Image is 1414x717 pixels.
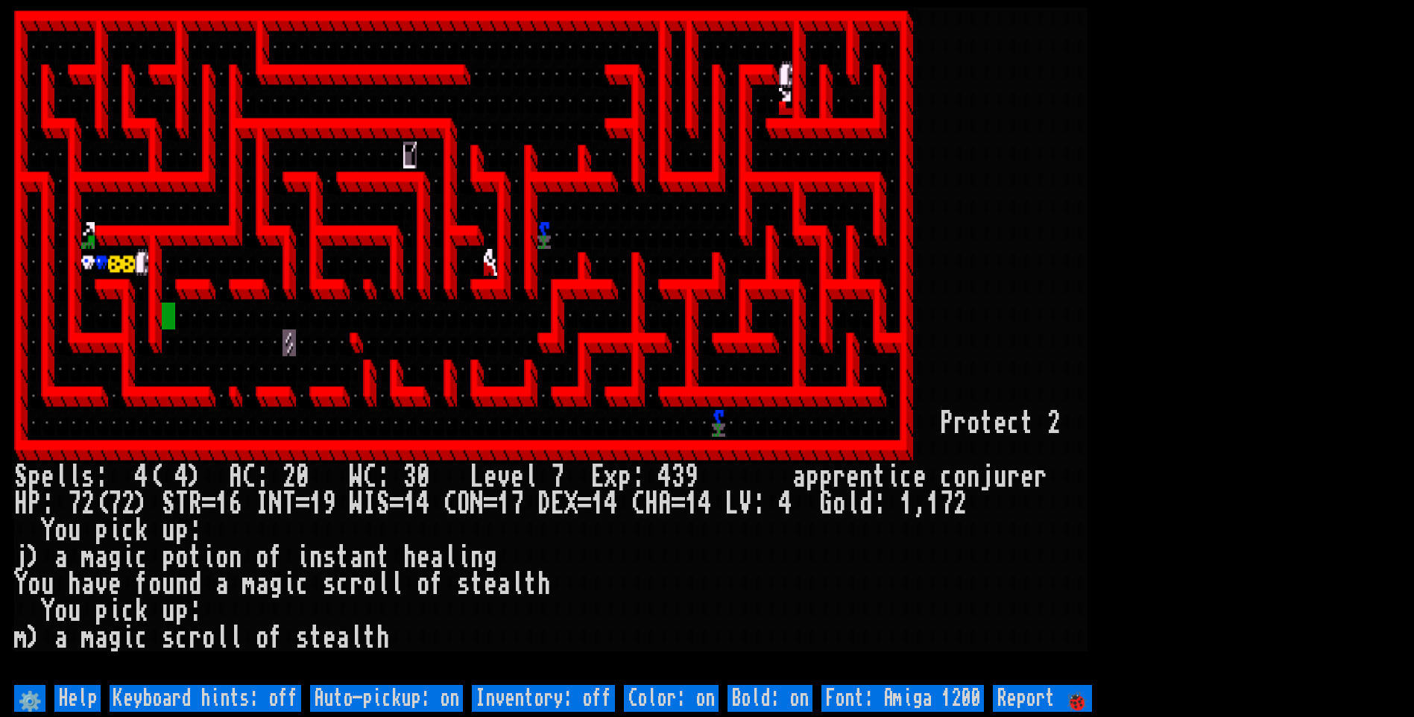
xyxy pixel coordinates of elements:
div: G [819,490,833,517]
div: H [645,490,658,517]
div: e [511,464,524,490]
div: D [537,490,551,517]
div: a [792,464,806,490]
div: 2 [283,464,296,490]
div: p [175,598,189,625]
div: r [350,571,363,598]
div: 1 [309,490,323,517]
div: n [229,544,242,571]
div: I [363,490,376,517]
div: e [417,544,430,571]
div: o [256,544,269,571]
div: o [833,490,846,517]
div: O [457,490,470,517]
div: : [873,490,886,517]
div: 7 [108,490,121,517]
div: C [444,490,457,517]
div: t [873,464,886,490]
div: = [484,490,497,517]
input: Help [54,685,101,712]
div: : [752,490,766,517]
div: A [229,464,242,490]
div: n [175,571,189,598]
div: 4 [135,464,148,490]
div: C [242,464,256,490]
div: m [81,544,95,571]
input: Keyboard hints: off [110,685,301,712]
div: l [846,490,859,517]
div: n [470,544,484,571]
div: r [189,625,202,651]
div: l [54,464,68,490]
div: p [95,517,108,544]
div: i [202,544,215,571]
div: c [940,464,953,490]
div: ) [28,625,41,651]
div: a [350,544,363,571]
div: L [725,490,739,517]
div: g [108,544,121,571]
div: i [886,464,900,490]
div: T [175,490,189,517]
div: S [376,490,390,517]
div: t [1020,410,1034,437]
div: : [189,598,202,625]
div: f [430,571,444,598]
div: a [336,625,350,651]
div: 0 [417,464,430,490]
div: 1 [685,490,698,517]
div: o [363,571,376,598]
div: L [470,464,484,490]
div: c [336,571,350,598]
div: c [900,464,913,490]
input: Bold: on [727,685,812,712]
div: o [54,598,68,625]
div: e [846,464,859,490]
div: u [68,517,81,544]
div: 9 [323,490,336,517]
div: s [323,571,336,598]
div: W [350,490,363,517]
div: u [162,517,175,544]
div: s [323,544,336,571]
div: f [269,544,283,571]
div: l [68,464,81,490]
div: f [135,571,148,598]
div: V [739,490,752,517]
div: m [81,625,95,651]
div: 7 [68,490,81,517]
div: j [980,464,994,490]
div: p [819,464,833,490]
div: P [28,490,41,517]
div: 1 [900,490,913,517]
div: 6 [229,490,242,517]
div: ) [189,464,202,490]
div: u [41,571,54,598]
div: n [309,544,323,571]
div: s [162,625,175,651]
div: : [376,464,390,490]
div: : [256,464,269,490]
div: p [162,544,175,571]
div: h [537,571,551,598]
div: e [108,571,121,598]
div: u [162,571,175,598]
div: 4 [779,490,792,517]
div: N [470,490,484,517]
div: i [296,544,309,571]
div: ) [28,544,41,571]
div: c [1007,410,1020,437]
div: o [148,571,162,598]
div: P [940,410,953,437]
input: Font: Amiga 1200 [821,685,984,712]
div: c [135,544,148,571]
div: l [444,544,457,571]
div: o [54,517,68,544]
div: : [189,517,202,544]
div: E [591,464,605,490]
div: X [564,490,578,517]
div: 4 [417,490,430,517]
div: 7 [940,490,953,517]
div: p [28,464,41,490]
div: j [14,544,28,571]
